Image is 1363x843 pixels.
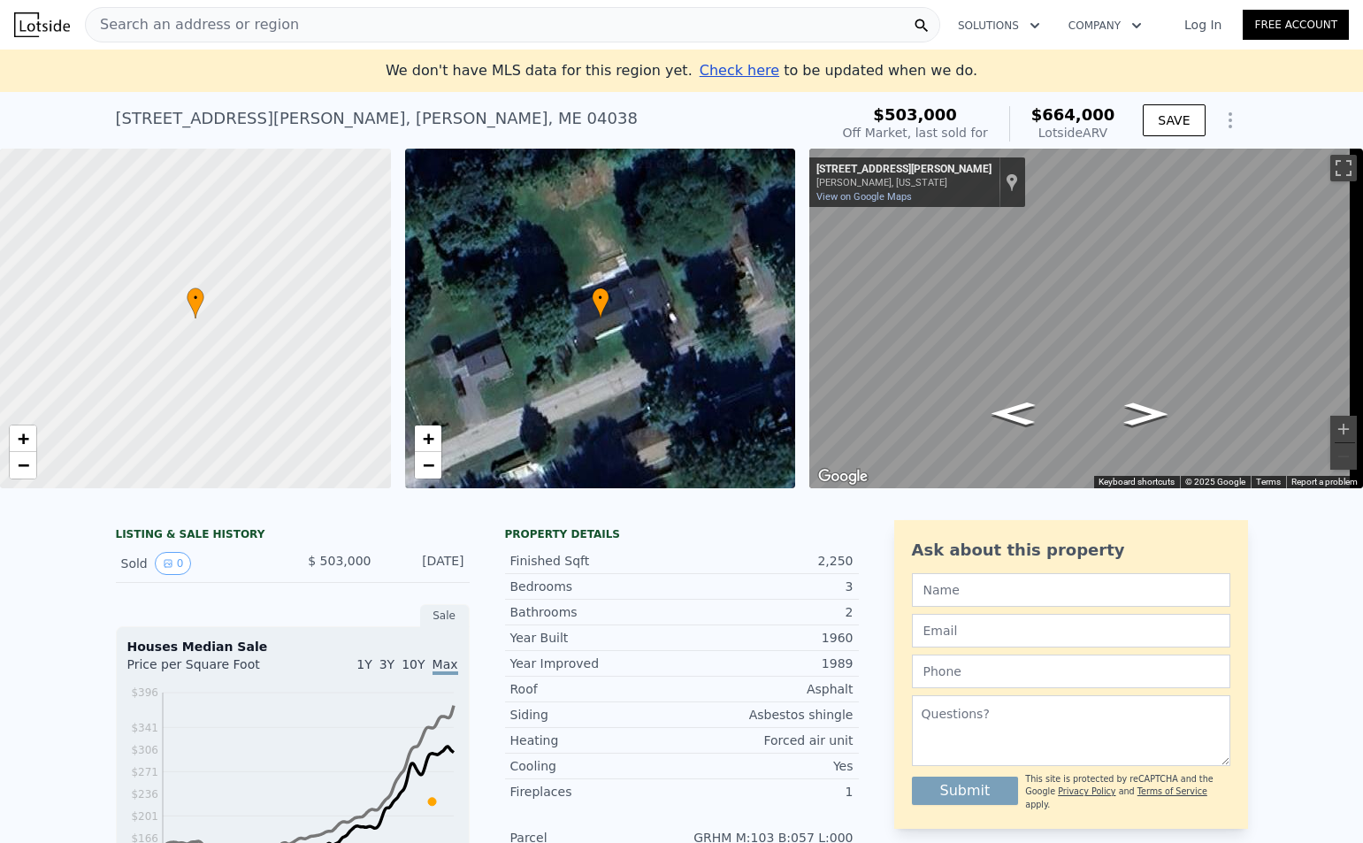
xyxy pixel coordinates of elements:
[1256,477,1281,487] a: Terms
[912,538,1230,563] div: Ask about this property
[510,603,682,621] div: Bathrooms
[131,766,158,778] tspan: $271
[592,290,609,306] span: •
[116,106,638,131] div: [STREET_ADDRESS][PERSON_NAME] , [PERSON_NAME] , ME 04038
[510,629,682,647] div: Year Built
[1031,124,1115,142] div: Lotside ARV
[127,655,293,684] div: Price per Square Foot
[1163,16,1243,34] a: Log In
[402,657,425,671] span: 10Y
[682,655,854,672] div: 1989
[10,452,36,479] a: Zoom out
[116,527,470,545] div: LISTING & SALE HISTORY
[18,427,29,449] span: +
[682,578,854,595] div: 3
[700,60,977,81] div: to be updated when we do.
[1143,104,1205,136] button: SAVE
[10,425,36,452] a: Zoom in
[682,680,854,698] div: Asphalt
[814,465,872,488] img: Google
[1058,786,1115,796] a: Privacy Policy
[1213,103,1248,138] button: Show Options
[682,706,854,724] div: Asbestos shingle
[682,757,854,775] div: Yes
[131,744,158,756] tspan: $306
[155,552,192,575] button: View historical data
[1054,10,1156,42] button: Company
[1106,397,1187,431] path: Go Northeast, Robie St
[843,124,988,142] div: Off Market, last sold for
[510,655,682,672] div: Year Improved
[682,783,854,801] div: 1
[356,657,371,671] span: 1Y
[1099,476,1175,488] button: Keyboard shortcuts
[1330,416,1357,442] button: Zoom in
[422,454,433,476] span: −
[1291,477,1358,487] a: Report a problem
[1006,172,1018,192] a: Show location on map
[912,614,1230,648] input: Email
[809,149,1363,488] div: Street View
[809,149,1363,488] div: Map
[510,578,682,595] div: Bedrooms
[1137,786,1207,796] a: Terms of Service
[127,638,458,655] div: Houses Median Sale
[1025,773,1229,811] div: This site is protected by reCAPTCHA and the Google and apply.
[420,604,470,627] div: Sale
[912,777,1019,805] button: Submit
[131,686,158,699] tspan: $396
[121,552,279,575] div: Sold
[510,552,682,570] div: Finished Sqft
[386,60,977,81] div: We don't have MLS data for this region yet.
[415,452,441,479] a: Zoom out
[1031,105,1115,124] span: $664,000
[592,287,609,318] div: •
[422,427,433,449] span: +
[510,706,682,724] div: Siding
[131,788,158,801] tspan: $236
[187,287,204,318] div: •
[510,757,682,775] div: Cooling
[700,62,779,79] span: Check here
[308,554,371,568] span: $ 503,000
[682,629,854,647] div: 1960
[682,732,854,749] div: Forced air unit
[912,573,1230,607] input: Name
[187,290,204,306] span: •
[1185,477,1245,487] span: © 2025 Google
[944,10,1054,42] button: Solutions
[814,465,872,488] a: Open this area in Google Maps (opens a new window)
[1330,443,1357,470] button: Zoom out
[379,657,394,671] span: 3Y
[86,14,299,35] span: Search an address or region
[973,396,1054,430] path: Go Southwest, Robie St
[682,552,854,570] div: 2,250
[14,12,70,37] img: Lotside
[873,105,957,124] span: $503,000
[816,191,912,203] a: View on Google Maps
[131,722,158,734] tspan: $341
[131,810,158,823] tspan: $201
[510,680,682,698] div: Roof
[816,163,992,177] div: [STREET_ADDRESS][PERSON_NAME]
[912,655,1230,688] input: Phone
[1243,10,1349,40] a: Free Account
[433,657,458,675] span: Max
[505,527,859,541] div: Property details
[510,783,682,801] div: Fireplaces
[415,425,441,452] a: Zoom in
[682,603,854,621] div: 2
[510,732,682,749] div: Heating
[816,177,992,188] div: [PERSON_NAME], [US_STATE]
[1330,155,1357,181] button: Toggle fullscreen view
[18,454,29,476] span: −
[386,552,464,575] div: [DATE]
